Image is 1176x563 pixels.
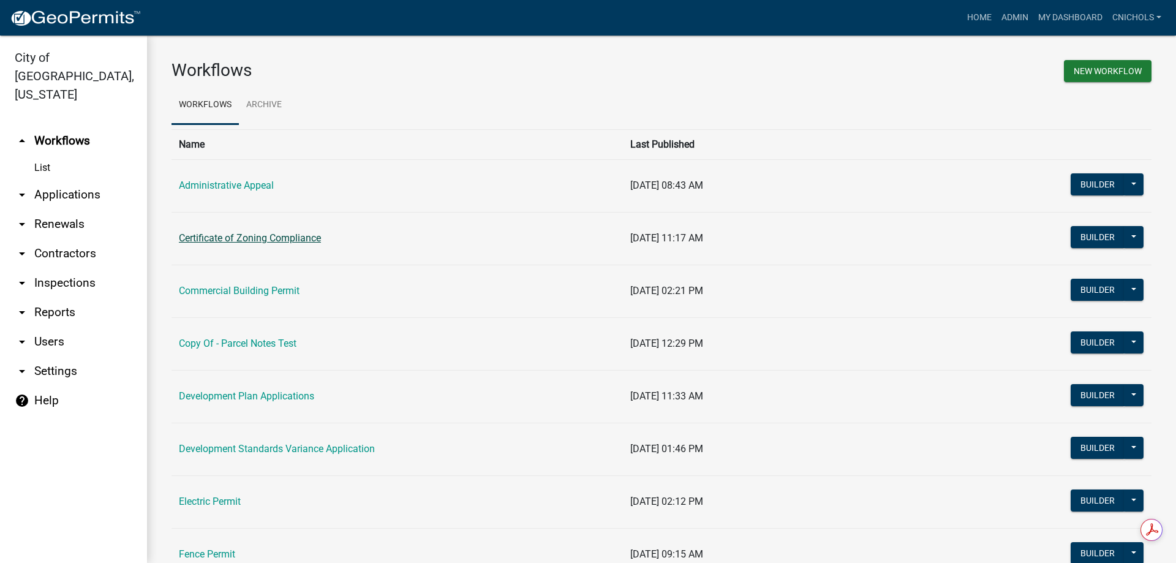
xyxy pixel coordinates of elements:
i: arrow_drop_down [15,217,29,232]
i: arrow_drop_down [15,364,29,379]
button: Builder [1071,226,1125,248]
a: Administrative Appeal [179,179,274,191]
button: Builder [1071,331,1125,353]
a: Admin [997,6,1033,29]
span: [DATE] 02:21 PM [630,285,703,297]
i: arrow_drop_down [15,305,29,320]
a: Home [962,6,997,29]
a: Fence Permit [179,548,235,560]
a: Development Plan Applications [179,390,314,402]
button: Builder [1071,173,1125,195]
span: [DATE] 11:17 AM [630,232,703,244]
span: [DATE] 09:15 AM [630,548,703,560]
span: [DATE] 08:43 AM [630,179,703,191]
button: New Workflow [1064,60,1151,82]
i: arrow_drop_up [15,134,29,148]
th: Name [171,129,623,159]
i: arrow_drop_down [15,334,29,349]
i: arrow_drop_down [15,187,29,202]
button: Builder [1071,489,1125,512]
a: Electric Permit [179,496,241,507]
button: Builder [1071,279,1125,301]
th: Last Published [623,129,961,159]
span: [DATE] 12:29 PM [630,338,703,349]
span: [DATE] 11:33 AM [630,390,703,402]
i: help [15,393,29,408]
a: cnichols [1107,6,1166,29]
a: Commercial Building Permit [179,285,300,297]
button: Builder [1071,437,1125,459]
a: Development Standards Variance Application [179,443,375,455]
button: Builder [1071,384,1125,406]
i: arrow_drop_down [15,276,29,290]
a: My Dashboard [1033,6,1107,29]
span: [DATE] 01:46 PM [630,443,703,455]
h3: Workflows [171,60,652,81]
a: Archive [239,86,289,125]
a: Certificate of Zoning Compliance [179,232,321,244]
i: arrow_drop_down [15,246,29,261]
a: Copy Of - Parcel Notes Test [179,338,296,349]
span: [DATE] 02:12 PM [630,496,703,507]
a: Workflows [171,86,239,125]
